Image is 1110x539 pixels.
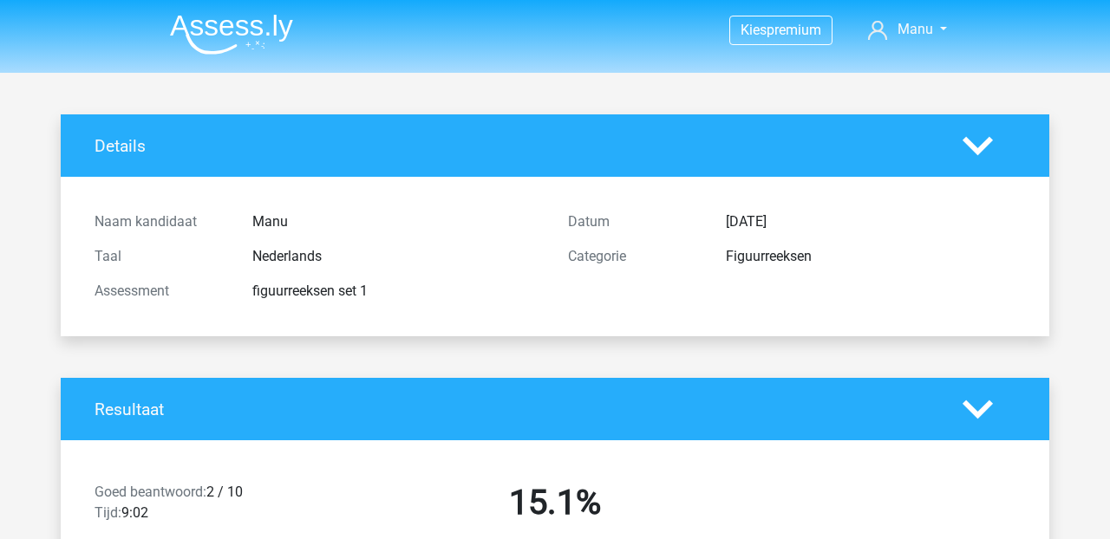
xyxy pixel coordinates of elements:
a: Manu [861,19,954,40]
div: Figuurreeksen [713,246,1028,267]
div: Taal [82,246,239,267]
div: figuurreeksen set 1 [239,281,555,302]
span: Kies [741,22,767,38]
div: [DATE] [713,211,1028,232]
div: Naam kandidaat [82,211,239,232]
span: premium [767,22,821,38]
div: Nederlands [239,246,555,267]
h4: Details [95,136,937,156]
div: 2 / 10 9:02 [82,482,318,530]
span: Tijd: [95,504,121,521]
span: Manu [898,21,933,37]
a: Kiespremium [730,18,832,42]
h2: 15.1% [331,482,779,523]
span: Goed beantwoord: [95,484,206,500]
div: Categorie [555,246,713,267]
div: Assessment [82,281,239,302]
img: Assessly [170,14,293,55]
div: Datum [555,211,713,232]
div: Manu [239,211,555,232]
h4: Resultaat [95,399,937,419]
